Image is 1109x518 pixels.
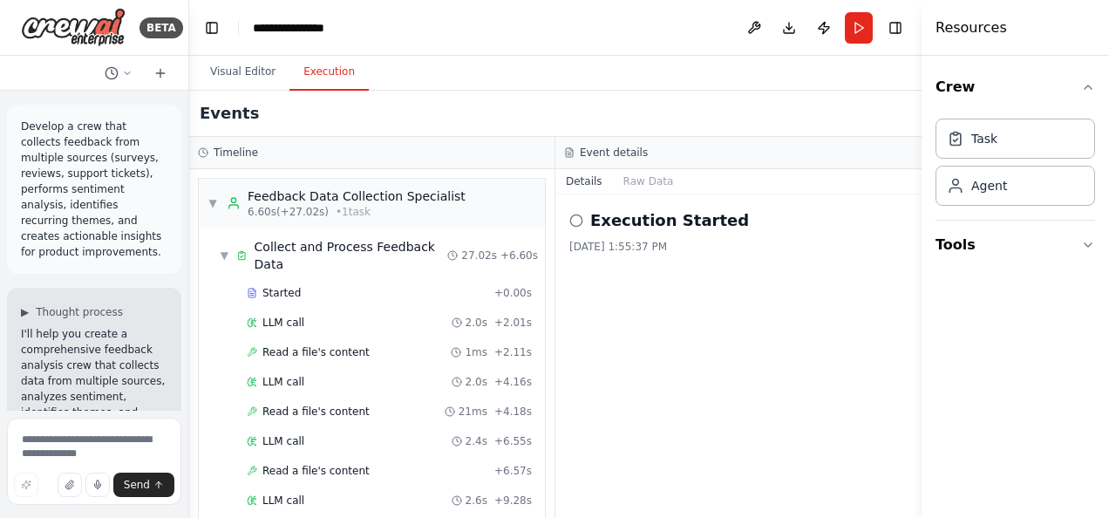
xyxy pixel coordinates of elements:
div: BETA [139,17,183,38]
button: Execution [289,54,369,91]
span: + 2.11s [494,345,532,359]
span: ▼ [220,249,229,262]
button: Hide right sidebar [883,16,908,40]
div: Agent [971,177,1007,194]
span: + 6.57s [494,464,532,478]
span: + 4.16s [494,375,532,389]
button: ▶Thought process [21,305,123,319]
span: + 6.60s [500,249,538,262]
span: LLM call [262,494,304,508]
div: Feedback Data Collection Specialist [248,187,466,205]
div: Crew [936,112,1095,220]
span: 1ms [465,345,487,359]
span: • 1 task [336,205,371,219]
button: Start a new chat [146,63,174,84]
span: + 0.00s [494,286,532,300]
span: Read a file's content [262,405,370,419]
button: Click to speak your automation idea [85,473,110,497]
span: Started [262,286,301,300]
div: [DATE] 1:55:37 PM [569,240,908,254]
span: LLM call [262,434,304,448]
span: 2.0s [466,316,487,330]
span: LLM call [262,375,304,389]
button: Visual Editor [196,54,289,91]
span: + 2.01s [494,316,532,330]
h2: Events [200,101,259,126]
p: Develop a crew that collects feedback from multiple sources (surveys, reviews, support tickets), ... [21,119,167,260]
span: Thought process [36,305,123,319]
span: Read a file's content [262,345,370,359]
span: Collect and Process Feedback Data [255,238,448,273]
h2: Execution Started [590,208,749,233]
img: Logo [21,8,126,47]
h3: Timeline [214,146,258,160]
nav: breadcrumb [253,19,324,37]
span: + 4.18s [494,405,532,419]
div: Task [971,130,997,147]
span: 6.60s (+27.02s) [248,205,329,219]
button: Raw Data [613,169,684,194]
p: I'll help you create a comprehensive feedback analysis crew that collects data from multiple sour... [21,326,167,467]
span: ▼ [208,196,218,210]
span: 2.4s [466,434,487,448]
span: + 9.28s [494,494,532,508]
span: 21ms [459,405,487,419]
button: Send [113,473,174,497]
span: 2.0s [466,375,487,389]
span: LLM call [262,316,304,330]
span: 27.02s [461,249,497,262]
button: Tools [936,221,1095,269]
button: Upload files [58,473,82,497]
button: Details [555,169,613,194]
span: + 6.55s [494,434,532,448]
h4: Resources [936,17,1007,38]
button: Switch to previous chat [98,63,139,84]
span: 2.6s [466,494,487,508]
button: Crew [936,63,1095,112]
span: Read a file's content [262,464,370,478]
button: Hide left sidebar [200,16,224,40]
h3: Event details [580,146,648,160]
button: Improve this prompt [14,473,38,497]
span: ▶ [21,305,29,319]
span: Send [124,478,150,492]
